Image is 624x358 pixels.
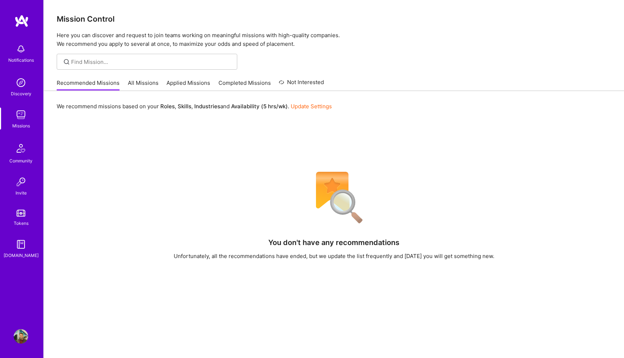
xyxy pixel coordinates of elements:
[57,31,611,48] p: Here you can discover and request to join teams working on meaningful missions with high-quality ...
[9,157,32,165] div: Community
[57,14,611,23] h3: Mission Control
[14,329,28,344] img: User Avatar
[57,79,120,91] a: Recommended Missions
[12,140,30,157] img: Community
[57,102,332,110] p: We recommend missions based on your , , and .
[14,75,28,90] img: discovery
[4,252,39,259] div: [DOMAIN_NAME]
[279,78,324,91] a: Not Interested
[303,167,365,228] img: No Results
[11,90,31,97] div: Discovery
[14,219,29,227] div: Tokens
[291,103,332,110] a: Update Settings
[62,58,71,66] i: icon SearchGrey
[14,175,28,189] img: Invite
[231,103,288,110] b: Availability (5 hrs/wk)
[268,238,399,247] h4: You don't have any recommendations
[71,58,232,66] input: Find Mission...
[174,252,494,260] div: Unfortunately, all the recommendations have ended, but we update the list frequently and [DATE] y...
[16,189,27,197] div: Invite
[194,103,220,110] b: Industries
[14,42,28,56] img: bell
[178,103,191,110] b: Skills
[14,237,28,252] img: guide book
[12,122,30,130] div: Missions
[8,56,34,64] div: Notifications
[128,79,159,91] a: All Missions
[218,79,271,91] a: Completed Missions
[160,103,175,110] b: Roles
[166,79,210,91] a: Applied Missions
[14,14,29,27] img: logo
[17,210,25,217] img: tokens
[14,108,28,122] img: teamwork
